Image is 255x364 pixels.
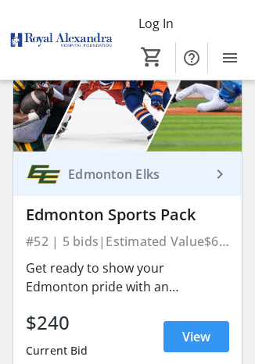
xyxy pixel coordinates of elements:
button: Help [176,42,207,73]
span: View [182,327,210,346]
button: Menu [214,42,246,73]
div: Edmonton Elks [62,166,210,182]
img: Royal Alexandra Hospital Foundation's Logo [9,11,113,70]
div: $240 [26,309,88,337]
button: Cart [138,43,166,71]
div: #52 | 5 bids | Estimated Value $600 [26,230,229,252]
mat-icon: keyboard_arrow_right [210,165,229,184]
div: Get ready to show your Edmonton pride with an action‑packed Edmonton Sports Pack—a dream for any ... [26,259,229,296]
span: Log In [138,14,174,33]
button: Log In [126,11,186,36]
a: View [163,321,229,352]
img: Edmonton Sports Pack [13,23,242,152]
img: Edmonton Elks [26,156,62,192]
a: Edmonton ElksEdmonton Elks [13,152,242,196]
div: Edmonton Sports Pack [26,205,229,224]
